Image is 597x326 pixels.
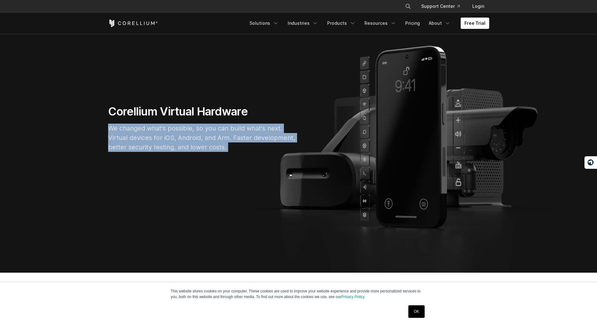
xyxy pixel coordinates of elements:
a: Support Center [416,1,465,12]
a: Free Trial [461,18,489,29]
a: Products [323,18,359,29]
a: Privacy Policy. [341,295,365,299]
p: This website stores cookies on your computer. These cookies are used to improve your website expe... [171,288,427,300]
p: We changed what's possible, so you can build what's next. Virtual devices for iOS, Android, and A... [108,124,296,152]
a: Login [467,1,489,12]
div: Navigation Menu [397,1,489,12]
a: Industries [284,18,322,29]
a: Resources [361,18,400,29]
div: Navigation Menu [246,18,489,29]
a: Corellium Home [108,19,158,27]
a: OK [408,305,424,318]
a: Pricing [401,18,424,29]
button: Search [402,1,414,12]
a: About [425,18,454,29]
a: Solutions [246,18,283,29]
h1: Corellium Virtual Hardware [108,104,296,119]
